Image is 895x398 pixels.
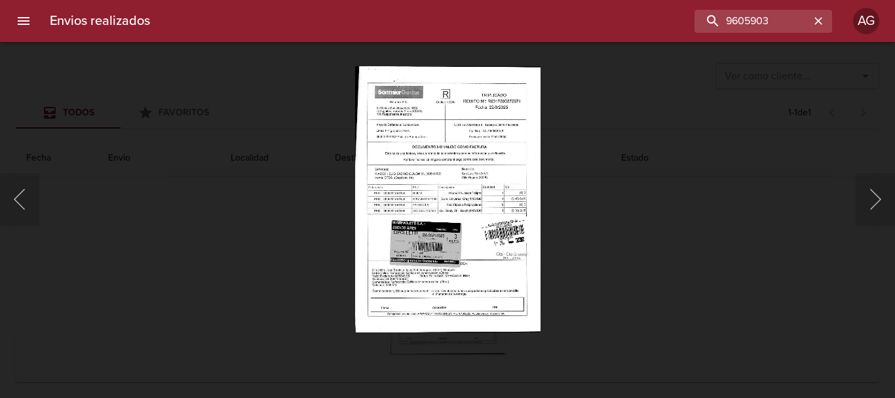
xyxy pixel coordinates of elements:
[853,8,879,34] div: AG
[8,5,39,37] button: menu
[695,10,810,33] input: buscar
[354,66,541,332] img: Image
[853,8,879,34] div: Abrir información de usuario
[50,10,150,31] h6: Envios realizados
[856,173,895,226] button: Siguiente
